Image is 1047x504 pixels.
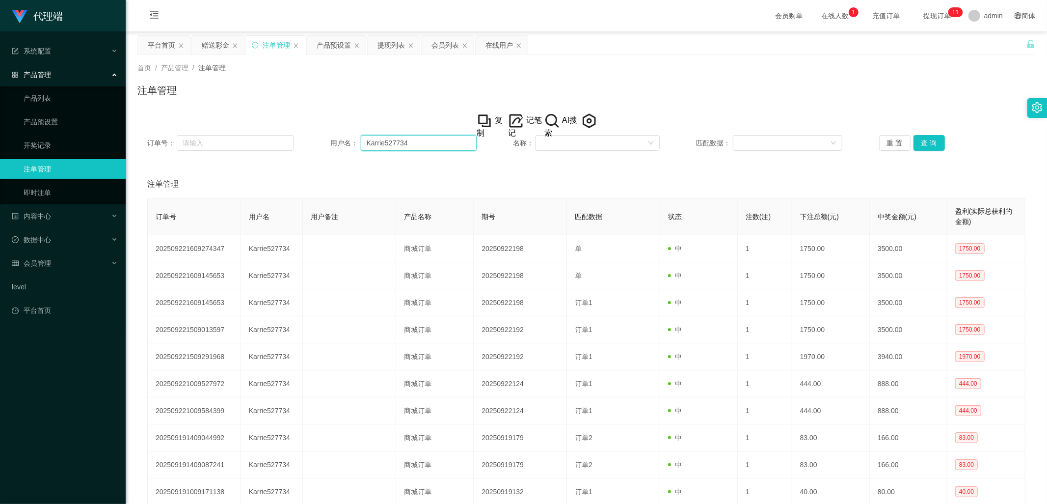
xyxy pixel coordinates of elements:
[12,12,63,20] a: 代理端
[462,43,468,49] i: 图标: close
[474,289,567,316] td: 20250922198
[648,140,654,147] i: 图标: down
[870,289,947,316] td: 3500.00
[870,370,947,397] td: 888.00
[12,236,19,243] i: 图标: check-circle-o
[792,289,870,316] td: 1750.00
[581,113,597,129] img: AivEMIV8KsPvPPD9SxUql4SH8QqllF07RjqtXqV5ygdJe4UlMEr3zb7XZL+lAGNfV6vZfL5R4VAYnRBZUUEhoFNTJsoqO0CbC...
[396,316,474,343] td: 商城订单
[948,7,963,17] sup: 11
[955,270,984,281] span: 1750.00
[1015,12,1021,19] i: 图标: global
[955,405,981,416] span: 444.00
[474,424,567,451] td: 20250919179
[293,43,299,49] i: 图标: close
[955,297,984,308] span: 1750.00
[544,113,560,129] img: hH46hMuwJzBHKAAAAAElFTkSuQmCC
[148,316,241,343] td: 202509221509013597
[955,486,978,497] span: 40.00
[241,235,303,262] td: Karrie527734
[956,7,959,17] p: 1
[668,461,682,469] span: 中
[792,370,870,397] td: 444.00
[474,262,567,289] td: 20250922198
[241,451,303,478] td: Karrie527734
[575,245,582,252] span: 单
[792,262,870,289] td: 1750.00
[668,299,682,307] span: 中
[955,243,984,254] span: 1750.00
[12,213,19,220] i: 图标: profile
[198,64,226,72] span: 注单管理
[155,64,157,72] span: /
[148,235,241,262] td: 202509221609274347
[738,262,792,289] td: 1
[668,245,682,252] span: 中
[396,262,474,289] td: 商城订单
[955,207,1013,225] span: 盈利(实际总获利的金额)
[241,370,303,397] td: Karrie527734
[156,213,176,221] span: 订单号
[738,316,792,343] td: 1
[1026,40,1035,49] i: 图标: unlock
[668,434,682,442] span: 中
[12,71,19,78] i: 图标: appstore-o
[508,113,524,129] img: note_menu_logo_v2.png
[792,235,870,262] td: 1750.00
[137,83,177,98] h1: 注单管理
[955,351,984,362] span: 1970.00
[24,183,118,202] a: 即时注单
[474,370,567,397] td: 20250922124
[396,235,474,262] td: 商城订单
[148,424,241,451] td: 202509191409044992
[24,112,118,132] a: 产品预设置
[396,424,474,451] td: 商城订单
[12,212,51,220] span: 内容中心
[668,488,682,496] span: 中
[431,36,459,55] div: 会员列表
[477,113,492,129] img: +vywMD4W03sz8AcLhV9TmKVjsAAAAABJRU5ErkJggg==
[178,43,184,49] i: 图标: close
[396,289,474,316] td: 商城订单
[870,397,947,424] td: 888.00
[513,138,535,148] span: 名称：
[878,213,916,221] span: 中奖金额(元)
[575,326,592,334] span: 订单1
[12,236,51,244] span: 数据中心
[516,43,522,49] i: 图标: close
[241,343,303,370] td: Karrie527734
[575,272,582,280] span: 单
[668,272,682,280] span: 中
[849,7,859,17] sup: 1
[137,0,171,32] i: 图标: menu-fold
[147,178,179,190] span: 注单管理
[12,260,19,267] i: 图标: table
[668,353,682,361] span: 中
[177,135,294,151] input: 请输入
[12,277,118,297] a: level
[575,407,592,415] span: 订单1
[377,36,405,55] div: 提现列表
[738,343,792,370] td: 1
[575,213,602,221] span: 匹配数据
[792,397,870,424] td: 444.00
[738,451,792,478] td: 1
[696,138,733,148] span: 匹配数据：
[746,213,771,221] span: 注数(注)
[137,64,151,72] span: 首页
[474,343,567,370] td: 20250922192
[738,424,792,451] td: 1
[12,71,51,79] span: 产品管理
[241,397,303,424] td: Karrie527734
[12,259,51,267] span: 会员管理
[12,10,27,24] img: logo.9652507e.png
[148,343,241,370] td: 202509221509291968
[330,138,361,148] span: 用户名：
[668,380,682,388] span: 中
[952,7,956,17] p: 1
[668,213,682,221] span: 状态
[148,36,175,55] div: 平台首页
[354,43,360,49] i: 图标: close
[241,262,303,289] td: Karrie527734
[870,424,947,451] td: 166.00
